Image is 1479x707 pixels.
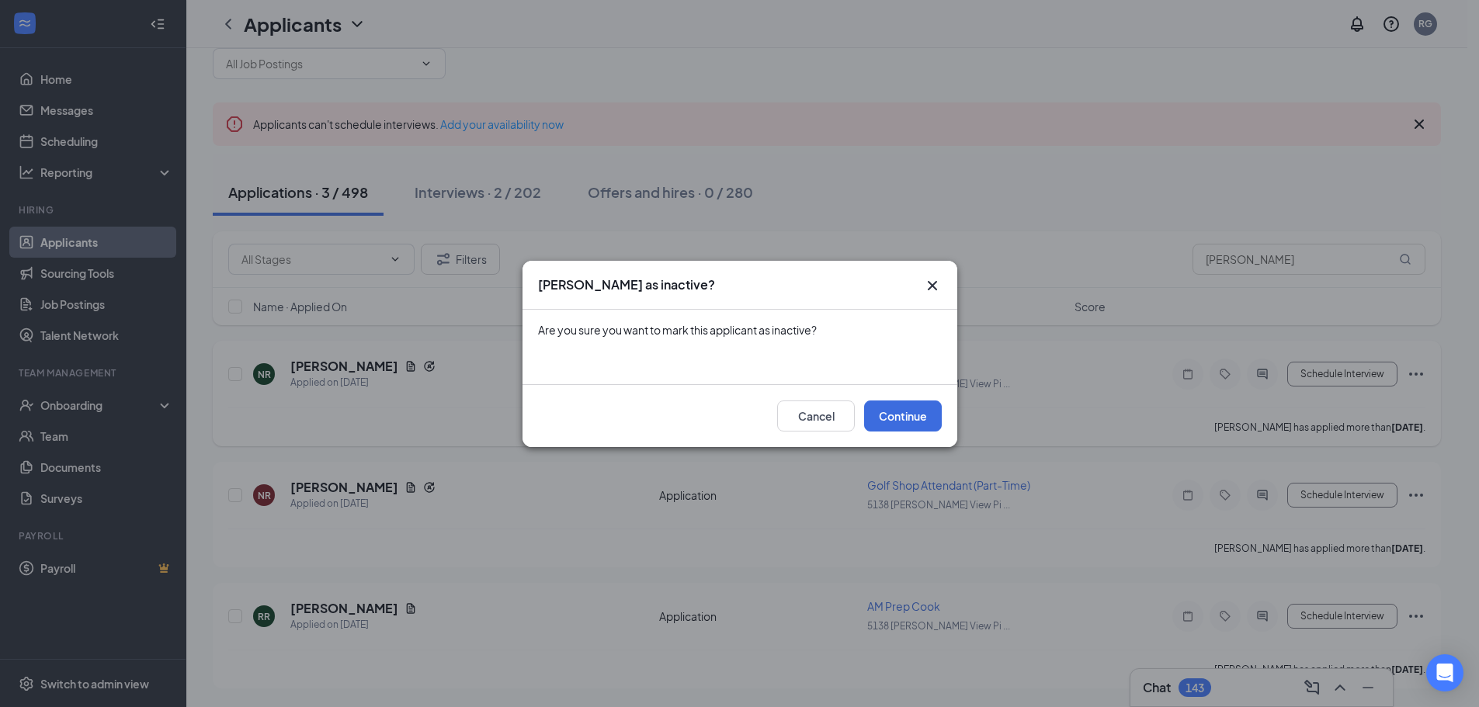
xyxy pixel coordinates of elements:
svg: Cross [923,276,942,295]
h3: [PERSON_NAME] as inactive? [538,276,715,293]
button: Continue [864,400,942,431]
button: Close [923,276,942,295]
div: Open Intercom Messenger [1426,654,1463,691]
button: Cancel [777,400,855,431]
div: Are you sure you want to mark this applicant as inactive? [538,322,942,338]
